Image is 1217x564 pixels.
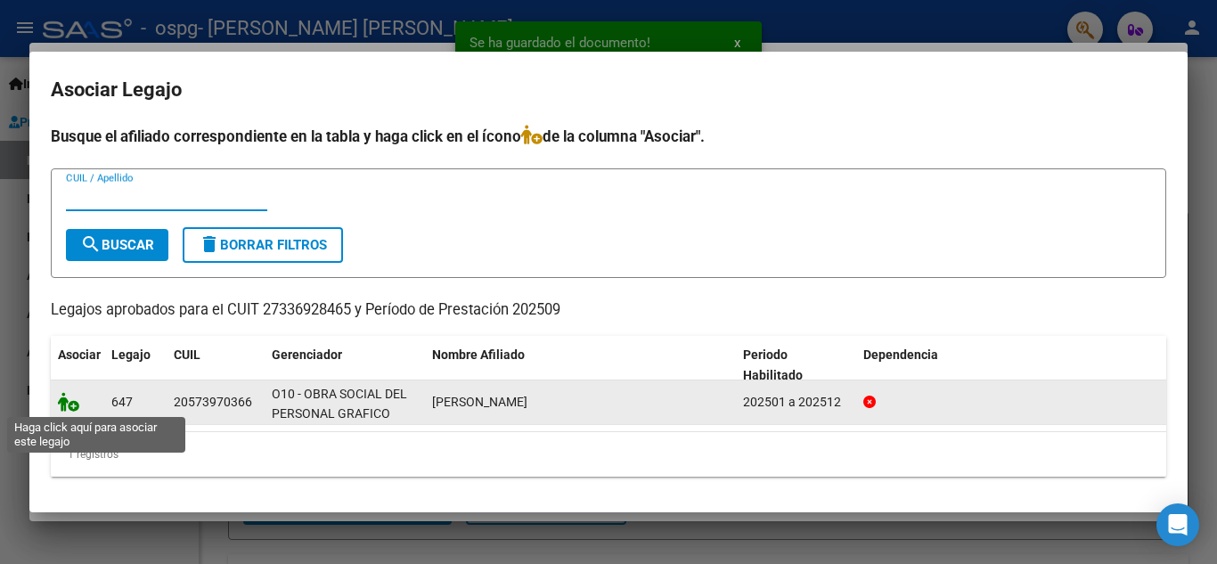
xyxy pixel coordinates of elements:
datatable-header-cell: Nombre Afiliado [425,336,736,395]
span: 647 [111,395,133,409]
span: Asociar [58,347,101,362]
datatable-header-cell: Periodo Habilitado [736,336,856,395]
datatable-header-cell: Dependencia [856,336,1167,395]
datatable-header-cell: Legajo [104,336,167,395]
mat-icon: search [80,233,102,255]
span: Buscar [80,237,154,253]
div: 1 registros [51,432,1166,477]
mat-icon: delete [199,233,220,255]
span: Gerenciador [272,347,342,362]
div: 202501 a 202512 [743,392,849,413]
span: Nombre Afiliado [432,347,525,362]
h2: Asociar Legajo [51,73,1166,107]
span: Dependencia [863,347,938,362]
span: Legajo [111,347,151,362]
datatable-header-cell: Gerenciador [265,336,425,395]
span: Periodo Habilitado [743,347,803,382]
div: Open Intercom Messenger [1156,503,1199,546]
datatable-header-cell: CUIL [167,336,265,395]
h4: Busque el afiliado correspondiente en la tabla y haga click en el ícono de la columna "Asociar". [51,125,1166,148]
span: CUIL [174,347,200,362]
span: O10 - OBRA SOCIAL DEL PERSONAL GRAFICO [272,387,407,421]
span: ROJAS AIRALDE LIAM [432,395,527,409]
button: Buscar [66,229,168,261]
p: Legajos aprobados para el CUIT 27336928465 y Período de Prestación 202509 [51,299,1166,322]
span: Borrar Filtros [199,237,327,253]
div: 20573970366 [174,392,252,413]
datatable-header-cell: Asociar [51,336,104,395]
button: Borrar Filtros [183,227,343,263]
